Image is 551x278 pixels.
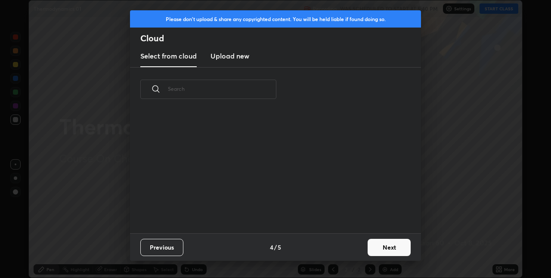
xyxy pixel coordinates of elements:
h4: 4 [270,243,273,252]
h3: Select from cloud [140,51,197,61]
input: Search [168,71,276,107]
h2: Cloud [140,33,421,44]
h4: / [274,243,277,252]
div: Please don't upload & share any copyrighted content. You will be held liable if found doing so. [130,10,421,28]
h3: Upload new [210,51,249,61]
button: Previous [140,239,183,256]
h4: 5 [278,243,281,252]
button: Next [368,239,411,256]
